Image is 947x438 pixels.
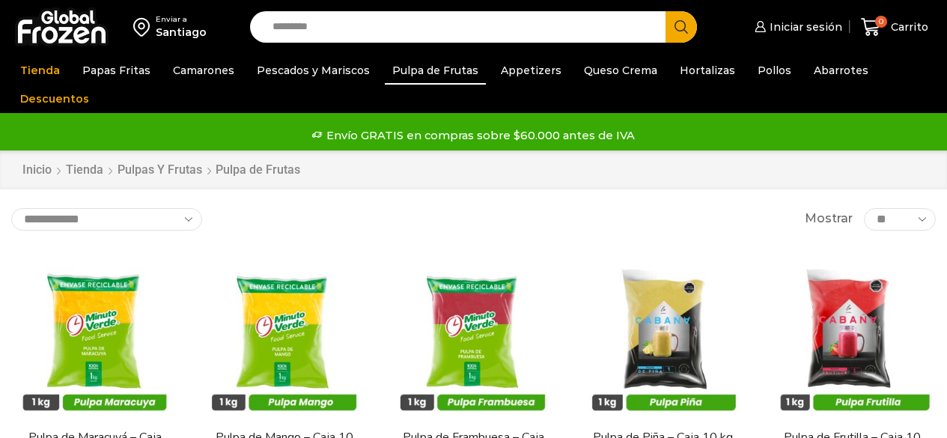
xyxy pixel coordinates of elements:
[805,210,853,228] span: Mostrar
[117,162,203,179] a: Pulpas y Frutas
[13,85,97,113] a: Descuentos
[750,56,799,85] a: Pollos
[887,19,928,34] span: Carrito
[666,11,697,43] button: Search button
[13,56,67,85] a: Tienda
[156,14,207,25] div: Enviar a
[857,10,932,45] a: 0 Carrito
[751,12,842,42] a: Iniciar sesión
[806,56,876,85] a: Abarrotes
[385,56,486,85] a: Pulpa de Frutas
[672,56,743,85] a: Hortalizas
[133,14,156,40] img: address-field-icon.svg
[766,19,842,34] span: Iniciar sesión
[216,162,300,177] h1: Pulpa de Frutas
[156,25,207,40] div: Santiago
[22,162,52,179] a: Inicio
[11,208,202,231] select: Pedido de la tienda
[65,162,104,179] a: Tienda
[22,162,300,179] nav: Breadcrumb
[165,56,242,85] a: Camarones
[249,56,377,85] a: Pescados y Mariscos
[875,16,887,28] span: 0
[493,56,569,85] a: Appetizers
[75,56,158,85] a: Papas Fritas
[576,56,665,85] a: Queso Crema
